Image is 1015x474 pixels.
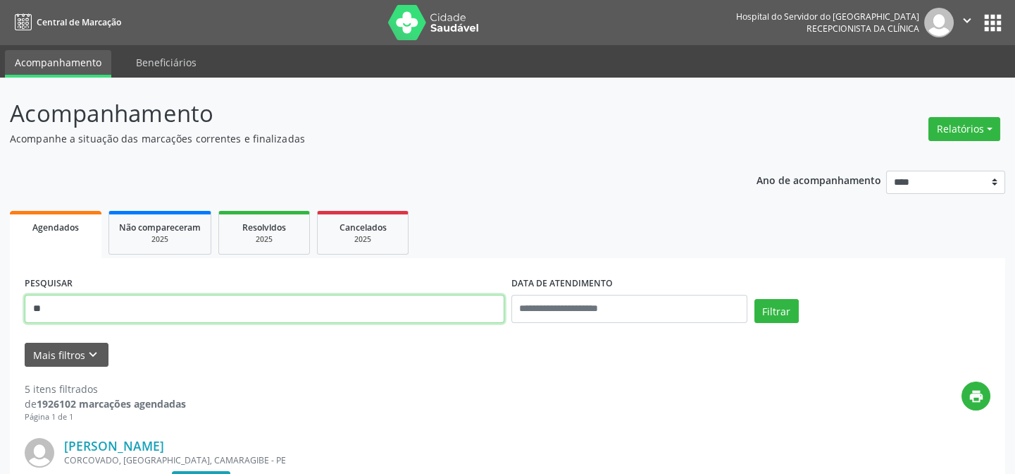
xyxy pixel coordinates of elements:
[32,221,79,233] span: Agendados
[25,438,54,468] img: img
[924,8,954,37] img: img
[25,411,186,423] div: Página 1 de 1
[5,50,111,78] a: Acompanhamento
[10,131,706,146] p: Acompanhe a situação das marcações correntes e finalizadas
[37,16,121,28] span: Central de Marcação
[64,438,164,454] a: [PERSON_NAME]
[959,13,975,28] i: 
[340,221,387,233] span: Cancelados
[64,454,779,466] div: CORCOVADO, [GEOGRAPHIC_DATA], CAMARAGIBE - PE
[85,347,101,363] i: keyboard_arrow_down
[126,50,206,75] a: Beneficiários
[961,382,990,411] button: print
[25,343,108,367] button: Mais filtroskeyboard_arrow_down
[736,11,919,23] div: Hospital do Servidor do [GEOGRAPHIC_DATA]
[807,23,919,35] span: Recepcionista da clínica
[10,11,121,34] a: Central de Marcação
[754,299,799,323] button: Filtrar
[969,389,984,404] i: print
[756,171,881,188] p: Ano de acompanhamento
[511,273,613,295] label: DATA DE ATENDIMENTO
[928,117,1000,141] button: Relatórios
[119,221,201,233] span: Não compareceram
[229,234,299,245] div: 2025
[25,396,186,411] div: de
[10,96,706,131] p: Acompanhamento
[37,397,186,411] strong: 1926102 marcações agendadas
[328,234,398,245] div: 2025
[25,382,186,396] div: 5 itens filtrados
[954,8,980,37] button: 
[119,234,201,245] div: 2025
[980,11,1005,35] button: apps
[242,221,286,233] span: Resolvidos
[25,273,73,295] label: PESQUISAR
